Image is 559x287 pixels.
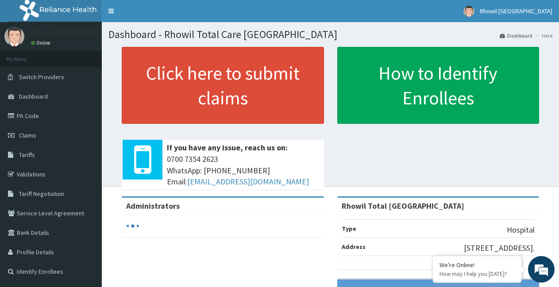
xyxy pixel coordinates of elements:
b: If you have any issue, reach us on: [167,142,288,153]
a: Click here to submit claims [122,47,324,124]
span: Rhowil [GEOGRAPHIC_DATA] [480,7,552,15]
span: Tariffs [19,151,35,159]
b: Type [342,225,356,233]
p: [STREET_ADDRESS]. [464,242,535,254]
a: Online [31,40,52,46]
img: User Image [4,27,24,46]
b: Administrators [126,201,180,211]
span: Claims [19,131,36,139]
a: How to Identify Enrollees [337,47,540,124]
p: How may I help you today? [439,270,515,278]
span: Switch Providers [19,73,64,81]
span: 0700 7354 2623 WhatsApp: [PHONE_NUMBER] Email: [167,153,320,188]
b: Address [342,243,366,251]
span: Dashboard [19,92,48,100]
img: User Image [463,6,474,17]
div: We're Online! [439,261,515,269]
p: Hospital [507,224,535,236]
svg: audio-loading [126,219,139,233]
span: Tariff Negotiation [19,190,64,198]
a: [EMAIL_ADDRESS][DOMAIN_NAME] [187,176,309,187]
li: Here [533,32,552,39]
p: Rhowil [GEOGRAPHIC_DATA] [31,29,129,37]
h1: Dashboard - Rhowil Total Care [GEOGRAPHIC_DATA] [108,29,552,40]
strong: Rhowil Total [GEOGRAPHIC_DATA] [342,201,464,211]
a: Dashboard [500,32,532,39]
